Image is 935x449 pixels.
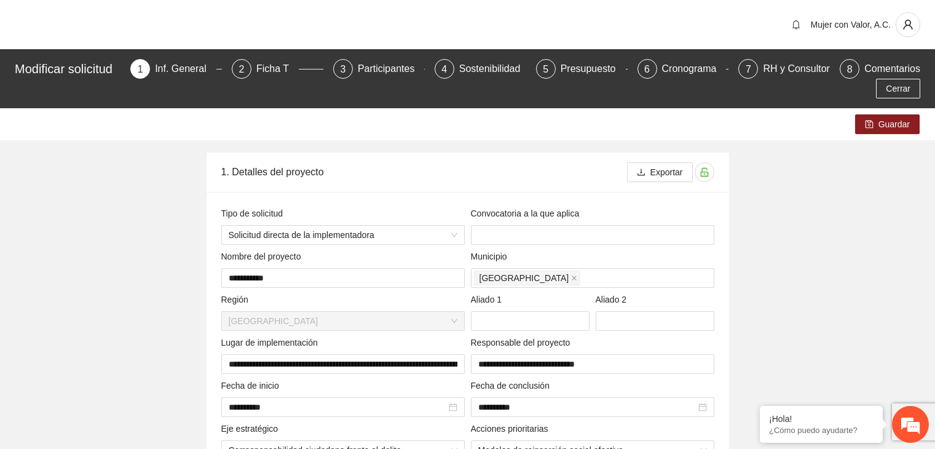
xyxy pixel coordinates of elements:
[479,271,569,285] span: [GEOGRAPHIC_DATA]
[333,59,425,79] div: 3Participantes
[239,64,245,74] span: 2
[221,207,288,220] span: Tipo de solicitud
[637,59,729,79] div: 6Cronograma
[471,293,507,306] span: Aliado 1
[358,59,425,79] div: Participantes
[878,117,910,131] span: Guardar
[896,12,920,37] button: user
[561,59,626,79] div: Presupuesto
[221,250,306,263] span: Nombre del proyecto
[637,168,645,178] span: download
[738,59,830,79] div: 7RH y Consultores
[435,59,526,79] div: 4Sostenibilidad
[441,64,447,74] span: 4
[229,226,457,244] span: Solicitud directa de la implementadora
[232,59,323,79] div: 2Ficha T
[471,250,512,263] span: Municipio
[886,82,910,95] span: Cerrar
[864,59,920,79] div: Comentarios
[471,207,584,220] span: Convocatoria a la que aplica
[474,271,581,285] span: Chihuahua
[786,15,806,34] button: bell
[571,275,577,281] span: close
[662,59,727,79] div: Cronograma
[695,162,714,182] button: unlock
[155,59,216,79] div: Inf. General
[840,59,920,79] div: 8Comentarios
[896,19,920,30] span: user
[221,154,627,189] div: 1. Detalles del proyecto
[256,59,299,79] div: Ficha T
[627,162,693,182] button: downloadExportar
[130,59,222,79] div: 1Inf. General
[221,293,253,306] span: Región
[876,79,920,98] button: Cerrar
[769,426,874,435] p: ¿Cómo puedo ayudarte?
[221,422,283,435] span: Eje estratégico
[865,120,874,130] span: save
[746,64,751,74] span: 7
[763,59,850,79] div: RH y Consultores
[471,379,554,392] span: Fecha de conclusión
[221,379,284,392] span: Fecha de inicio
[536,59,628,79] div: 5Presupuesto
[811,20,891,30] span: Mujer con Valor, A.C.
[340,64,345,74] span: 3
[644,64,650,74] span: 6
[138,64,143,74] span: 1
[650,165,683,179] span: Exportar
[543,64,548,74] span: 5
[471,422,553,435] span: Acciones prioritarias
[471,336,575,349] span: Responsable del proyecto
[596,293,631,306] span: Aliado 2
[855,114,920,134] button: saveGuardar
[15,59,123,79] div: Modificar solicitud
[459,59,531,79] div: Sostenibilidad
[229,312,457,330] span: Chihuahua
[221,336,323,349] span: Lugar de implementación
[847,64,853,74] span: 8
[787,20,805,30] span: bell
[695,167,714,177] span: unlock
[769,414,874,424] div: ¡Hola!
